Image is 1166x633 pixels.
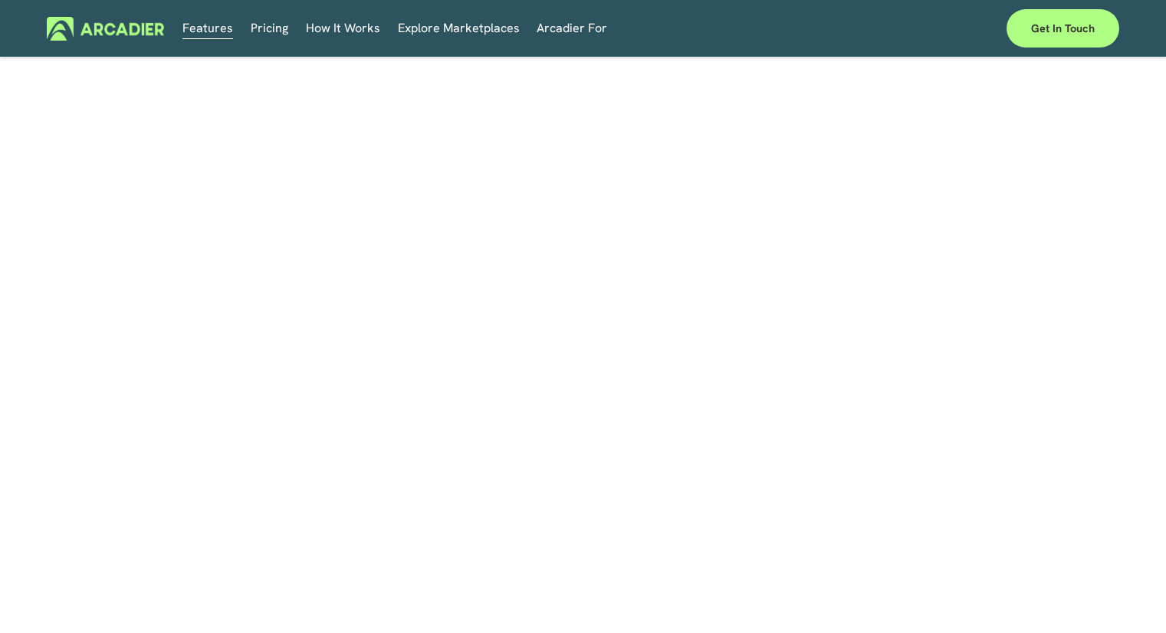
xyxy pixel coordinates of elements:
[182,17,233,41] a: Features
[306,17,380,41] a: folder dropdown
[306,18,380,39] span: How It Works
[398,17,520,41] a: Explore Marketplaces
[1007,9,1119,48] a: Get in touch
[537,18,607,39] span: Arcadier For
[47,17,164,41] img: Arcadier
[251,17,288,41] a: Pricing
[537,17,607,41] a: folder dropdown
